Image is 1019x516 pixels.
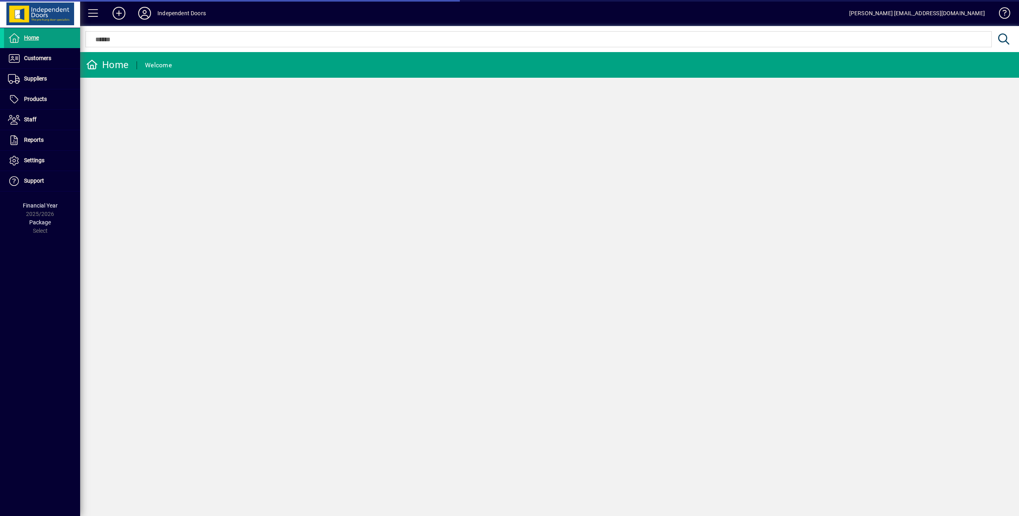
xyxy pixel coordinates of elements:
[157,7,206,20] div: Independent Doors
[4,110,80,130] a: Staff
[4,69,80,89] a: Suppliers
[993,2,1009,28] a: Knowledge Base
[24,177,44,184] span: Support
[86,58,129,71] div: Home
[24,116,36,123] span: Staff
[4,48,80,69] a: Customers
[145,59,172,72] div: Welcome
[24,55,51,61] span: Customers
[132,6,157,20] button: Profile
[24,96,47,102] span: Products
[29,219,51,226] span: Package
[4,171,80,191] a: Support
[24,34,39,41] span: Home
[24,75,47,82] span: Suppliers
[106,6,132,20] button: Add
[24,137,44,143] span: Reports
[849,7,985,20] div: [PERSON_NAME] [EMAIL_ADDRESS][DOMAIN_NAME]
[24,157,44,163] span: Settings
[4,89,80,109] a: Products
[4,151,80,171] a: Settings
[4,130,80,150] a: Reports
[23,202,58,209] span: Financial Year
